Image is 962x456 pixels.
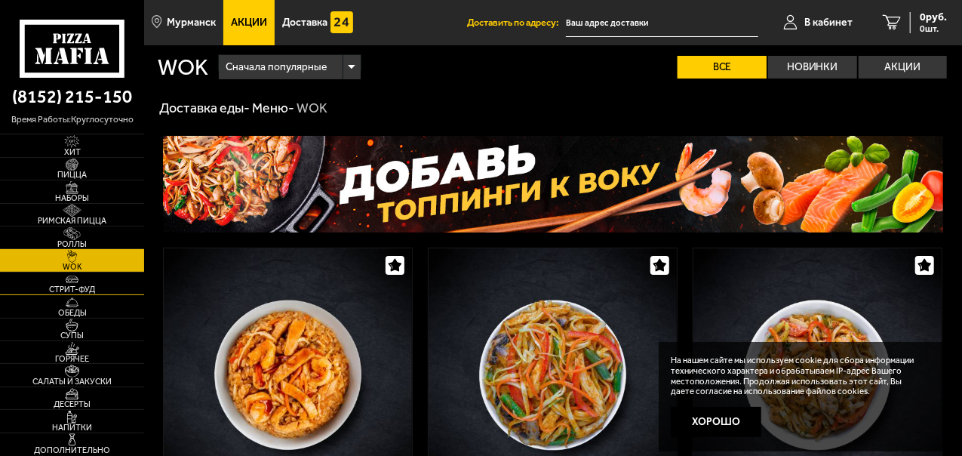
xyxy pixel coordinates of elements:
div: WOK [297,100,328,117]
input: Ваш адрес доставки [566,9,758,37]
img: 15daf4d41897b9f0e9f617042186c801.svg [330,11,353,34]
span: Мурманск [168,17,217,28]
a: Доставка еды- [159,100,250,116]
h1: WOK [158,57,208,79]
span: Доставка [282,17,327,28]
span: Сначала популярные [226,53,327,82]
span: Доставить по адресу: [467,18,566,28]
p: На нашем сайте мы используем cookie для сбора информации технического характера и обрабатываем IP... [671,356,925,397]
span: 0 руб. [920,12,947,23]
label: Акции [859,56,948,79]
label: Новинки [768,56,857,79]
span: Акции [231,17,267,28]
span: 0 шт. [920,24,947,33]
button: Хорошо [671,407,761,437]
a: Меню- [252,100,294,116]
label: Все [678,56,767,79]
span: В кабинет [804,17,853,28]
